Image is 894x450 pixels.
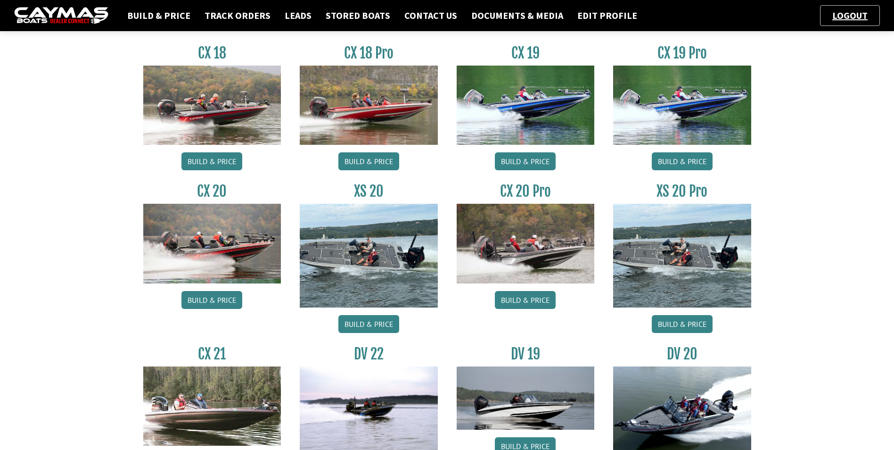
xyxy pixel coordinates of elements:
a: Contact Us [400,9,462,22]
h3: CX 21 [143,345,281,363]
h3: CX 19 [457,44,595,62]
h3: CX 18 Pro [300,44,438,62]
h3: CX 19 Pro [613,44,751,62]
a: Build & Price [495,291,556,309]
a: Logout [828,9,872,21]
a: Build & Price [181,291,242,309]
h3: XS 20 [300,183,438,200]
a: Stored Boats [321,9,395,22]
h3: DV 22 [300,345,438,363]
a: Build & Price [338,315,399,333]
img: CX19_thumbnail.jpg [457,66,595,145]
a: Build & Price [495,152,556,170]
a: Build & Price [652,152,713,170]
h3: DV 20 [613,345,751,363]
a: Build & Price [652,315,713,333]
a: Leads [280,9,316,22]
a: Build & Price [123,9,195,22]
img: caymas-dealer-connect-2ed40d3bc7270c1d8d7ffb4b79bf05adc795679939227970def78ec6f6c03838.gif [14,7,108,25]
h3: CX 20 [143,183,281,200]
a: Edit Profile [573,9,642,22]
a: Track Orders [200,9,275,22]
h3: CX 20 Pro [457,183,595,200]
img: CX-18SS_thumbnail.jpg [300,66,438,145]
img: CX21_thumb.jpg [143,367,281,446]
a: Documents & Media [467,9,568,22]
img: dv-19-ban_from_website_for_caymas_connect.png [457,367,595,430]
a: Build & Price [338,152,399,170]
img: CX19_thumbnail.jpg [613,66,751,145]
img: CX-20Pro_thumbnail.jpg [457,204,595,283]
img: CX-18S_thumbnail.jpg [143,66,281,145]
a: Build & Price [181,152,242,170]
h3: XS 20 Pro [613,183,751,200]
img: CX-20_thumbnail.jpg [143,204,281,283]
h3: CX 18 [143,44,281,62]
img: XS_20_resized.jpg [300,204,438,307]
h3: DV 19 [457,345,595,363]
img: XS_20_resized.jpg [613,204,751,307]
